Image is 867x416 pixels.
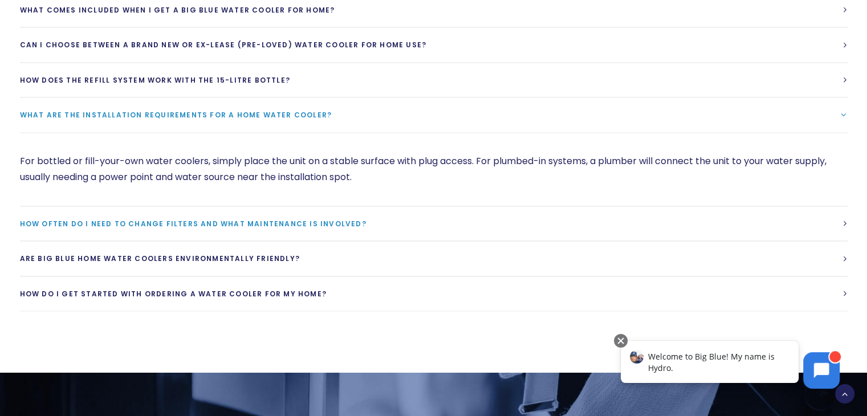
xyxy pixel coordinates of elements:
a: What are the installation requirements for a home water cooler? [20,97,848,132]
a: Are Big Blue home water coolers environmentally friendly? [20,241,848,276]
span: How do I get started with ordering a water cooler for my home? [20,289,327,299]
a: How do I get started with ordering a water cooler for my home? [20,276,848,311]
span: What comes included when I get a Big Blue water cooler for home? [20,5,335,15]
a: How often do I need to change filters and what maintenance is involved? [20,206,848,241]
p: For bottled or fill-your-own water coolers, simply place the unit on a stable surface with plug a... [20,153,848,185]
span: What are the installation requirements for a home water cooler? [20,110,332,120]
span: How often do I need to change filters and what maintenance is involved? [20,219,367,229]
span: Can I choose between a brand new or ex-lease (pre-loved) water cooler for home use? [20,40,427,50]
a: How does the refill system work with the 15-litre bottle? [20,63,848,97]
span: Are Big Blue home water coolers environmentally friendly? [20,254,300,263]
iframe: Chatbot [609,332,851,400]
span: How does the refill system work with the 15-litre bottle? [20,75,290,85]
a: Can I choose between a brand new or ex-lease (pre-loved) water cooler for home use? [20,27,848,62]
